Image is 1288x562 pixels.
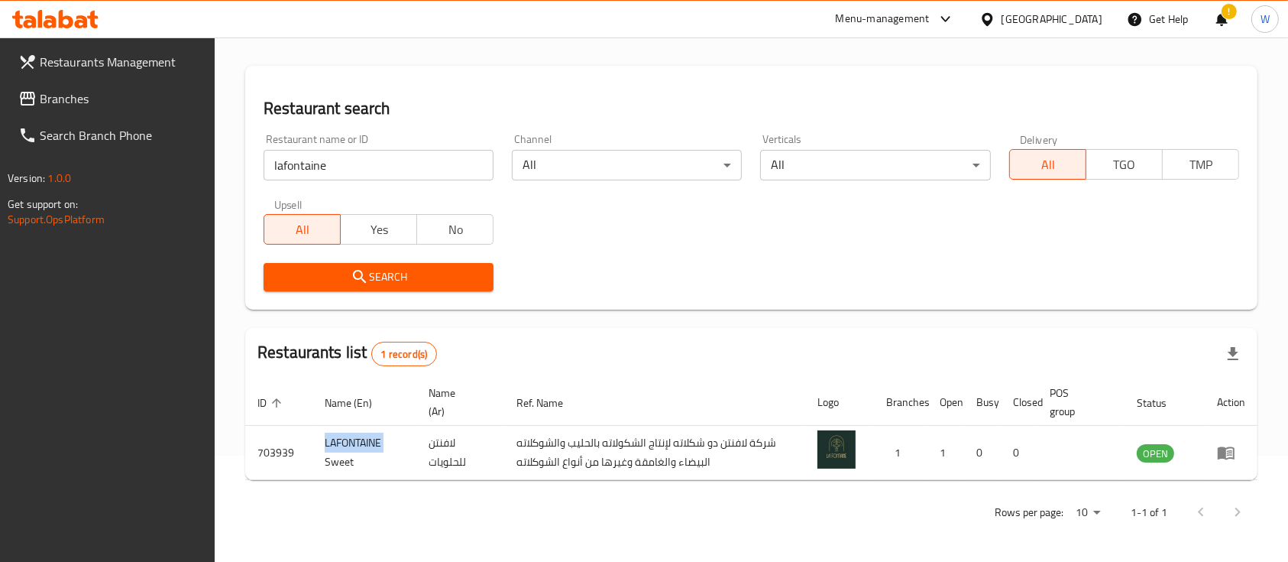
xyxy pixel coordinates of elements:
[423,219,487,241] span: No
[1205,379,1257,426] th: Action
[416,214,494,245] button: No
[371,342,438,366] div: Total records count
[1086,149,1163,180] button: TGO
[964,379,1001,426] th: Busy
[8,194,78,214] span: Get support on:
[927,379,964,426] th: Open
[1070,502,1106,525] div: Rows per page:
[964,426,1001,480] td: 0
[264,150,494,180] input: Search for restaurant name or ID..
[40,89,203,108] span: Branches
[245,379,1257,480] table: enhanced table
[1137,445,1174,463] span: OPEN
[805,379,874,426] th: Logo
[245,426,312,480] td: 703939
[429,384,486,421] span: Name (Ar)
[836,10,930,28] div: Menu-management
[1260,11,1270,28] span: W
[1137,444,1174,463] div: OPEN
[874,379,927,426] th: Branches
[1092,154,1157,176] span: TGO
[1169,154,1233,176] span: TMP
[1016,154,1080,176] span: All
[264,263,494,291] button: Search
[274,199,303,210] label: Upsell
[1131,503,1167,522] p: 1-1 of 1
[512,150,742,180] div: All
[8,168,45,188] span: Version:
[257,394,286,412] span: ID
[1137,394,1186,412] span: Status
[1215,336,1251,372] div: Export file
[6,44,215,80] a: Restaurants Management
[40,53,203,71] span: Restaurants Management
[1002,11,1102,28] div: [GEOGRAPHIC_DATA]
[504,426,804,480] td: شركة لافنتن دو شكلاته لإنتاج الشكولاته بالحليب والشوكلاته البيضاء والغامقة وغيرها من أنواع الشوكلاته
[325,394,392,412] span: Name (En)
[372,347,437,362] span: 1 record(s)
[264,97,1239,120] h2: Restaurant search
[276,268,481,287] span: Search
[8,210,105,229] a: Support.OpsPlatform
[1050,384,1106,421] span: POS group
[270,219,335,241] span: All
[416,426,504,480] td: لافنتن للحلويات
[874,426,927,480] td: 1
[264,214,341,245] button: All
[340,214,417,245] button: Yes
[6,80,215,117] a: Branches
[6,117,215,154] a: Search Branch Phone
[927,426,964,480] td: 1
[347,219,411,241] span: Yes
[1217,443,1245,462] div: Menu
[1001,379,1037,426] th: Closed
[817,430,856,469] img: LAFONTAINE Sweet
[257,341,437,366] h2: Restaurants list
[47,168,71,188] span: 1.0.0
[1001,426,1037,480] td: 0
[40,126,203,145] span: Search Branch Phone
[1162,149,1239,180] button: TMP
[760,150,990,180] div: All
[1020,134,1058,145] label: Delivery
[1009,149,1086,180] button: All
[516,394,583,412] span: Ref. Name
[995,503,1063,522] p: Rows per page:
[312,426,416,480] td: LAFONTAINE Sweet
